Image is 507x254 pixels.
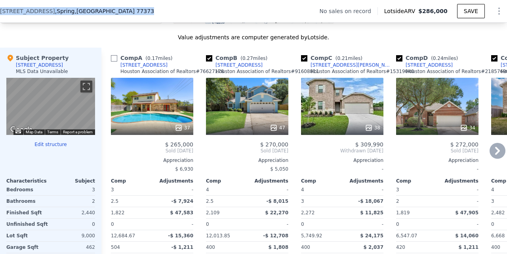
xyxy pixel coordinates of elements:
div: - [249,184,288,195]
span: 3 [396,187,399,192]
div: 38 [365,124,380,132]
div: MLS Data Unavailable [16,68,68,75]
div: - [439,219,478,230]
div: - [439,184,478,195]
div: Appreciation [206,157,288,164]
div: - [301,164,383,175]
span: $ 1,211 [459,244,478,250]
div: Houston Association of Realtors # 15319040 [311,68,414,75]
span: $ 6,930 [175,166,193,172]
div: 2 [396,196,436,207]
span: -$ 12,708 [263,233,288,239]
div: [STREET_ADDRESS] [16,62,63,68]
button: Map Data [26,129,42,135]
span: 4 [491,187,494,192]
span: ( miles) [428,56,461,61]
div: 3 [301,196,341,207]
span: $ 47,583 [170,210,193,216]
div: Appreciation [111,157,193,164]
span: -$ 1,211 [172,244,193,250]
span: 2,272 [301,210,314,216]
span: 3 [111,187,114,192]
div: Subject Property [6,54,69,62]
div: - [396,164,478,175]
div: - [154,219,193,230]
span: 0 [491,221,494,227]
span: Sold [DATE] [111,148,193,154]
div: - [344,184,383,195]
div: Houston Association of Realtors # 91608811 [215,68,319,75]
a: [STREET_ADDRESS] [111,62,168,68]
div: Finished Sqft [6,207,49,218]
span: 0 [206,221,209,227]
div: 9,000 [52,230,95,241]
div: 2,440 [52,207,95,218]
div: Comp C [301,54,366,62]
div: 47 [270,124,285,132]
div: [STREET_ADDRESS][PERSON_NAME] [311,62,393,68]
span: 1,819 [396,210,410,216]
span: $ 24,175 [360,233,383,239]
div: Unfinished Sqft [6,219,49,230]
span: 0 [111,221,114,227]
div: Adjustments [152,178,193,184]
span: 6,668 [491,233,505,239]
div: Adjustments [437,178,478,184]
div: - [249,219,288,230]
a: [STREET_ADDRESS] [396,62,453,68]
div: - [344,219,383,230]
span: Withdrawn [DATE] [301,148,383,154]
span: 504 [111,244,120,250]
div: - [154,184,193,195]
span: 0.21 [337,56,348,61]
span: 5,749.92 [301,233,322,239]
span: -$ 8,015 [267,198,288,204]
span: -$ 15,360 [168,233,193,239]
span: $ 11,825 [360,210,383,216]
span: 6,547.07 [396,233,417,239]
img: Google [8,125,34,135]
span: 0.24 [433,56,444,61]
div: Comp B [206,54,271,62]
a: [STREET_ADDRESS] [206,62,263,68]
div: Comp [206,178,247,184]
div: Adjustments [342,178,383,184]
div: Comp [301,178,342,184]
div: [STREET_ADDRESS] [120,62,168,68]
a: Terms (opens in new tab) [47,130,58,134]
span: $ 47,905 [455,210,478,216]
span: $ 265,000 [165,141,193,148]
span: 2,482 [491,210,505,216]
button: Show Options [491,3,507,19]
div: 34 [460,124,475,132]
span: 4 [301,187,304,192]
div: 2.5 [111,196,151,207]
span: $ 270,000 [260,141,288,148]
div: No sales on record [320,7,377,15]
span: ( miles) [237,56,271,61]
div: Bathrooms [6,196,49,207]
button: Edit structure [6,141,95,148]
span: 0.17 [147,56,158,61]
div: 2 [52,196,95,207]
a: Report a problem [63,130,93,134]
div: Map [6,78,95,135]
span: , [GEOGRAPHIC_DATA] 77373 [74,8,154,14]
span: $ 272,000 [450,141,478,148]
span: 420 [396,244,405,250]
span: $ 22,270 [265,210,288,216]
div: Subject [51,178,95,184]
div: 2.5 [206,196,246,207]
span: Sold [DATE] [396,148,478,154]
div: Houston Association of Realtors # 76627178 [120,68,224,75]
span: $ 1,808 [269,244,288,250]
span: 0 [396,221,399,227]
div: Appreciation [396,157,478,164]
span: 1,822 [111,210,124,216]
a: [STREET_ADDRESS][PERSON_NAME] [301,62,393,68]
span: ( miles) [332,56,366,61]
span: -$ 18,067 [358,198,383,204]
div: [STREET_ADDRESS] [215,62,263,68]
div: Bedrooms [6,184,49,195]
span: 4 [206,187,209,192]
